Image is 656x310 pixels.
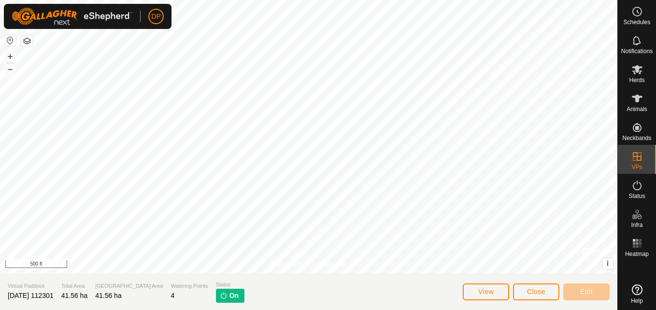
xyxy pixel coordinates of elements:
[627,106,647,112] span: Animals
[625,251,649,257] span: Heatmap
[623,19,650,25] span: Schedules
[622,135,651,141] span: Neckbands
[21,35,33,47] button: Map Layers
[602,258,613,269] button: i
[229,291,239,301] span: On
[629,77,644,83] span: Herds
[216,281,244,289] span: Status
[631,222,642,228] span: Infra
[61,282,88,290] span: Total Area
[4,35,16,46] button: Reset Map
[478,288,494,296] span: View
[563,283,610,300] button: Edit
[631,164,642,170] span: VPs
[95,282,163,290] span: [GEOGRAPHIC_DATA] Area
[171,282,208,290] span: Watering Points
[4,63,16,75] button: –
[513,283,559,300] button: Close
[151,12,160,22] span: DP
[463,283,509,300] button: View
[12,8,132,25] img: Gallagher Logo
[621,48,653,54] span: Notifications
[8,282,54,290] span: Virtual Paddock
[318,261,347,269] a: Contact Us
[580,288,593,296] span: Edit
[220,292,228,299] img: turn-on
[271,261,307,269] a: Privacy Policy
[607,259,609,268] span: i
[628,193,645,199] span: Status
[8,292,54,299] span: [DATE] 112301
[171,292,174,299] span: 4
[618,281,656,308] a: Help
[95,292,122,299] span: 41.56 ha
[631,298,643,304] span: Help
[527,288,545,296] span: Close
[4,51,16,62] button: +
[61,292,88,299] span: 41.56 ha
